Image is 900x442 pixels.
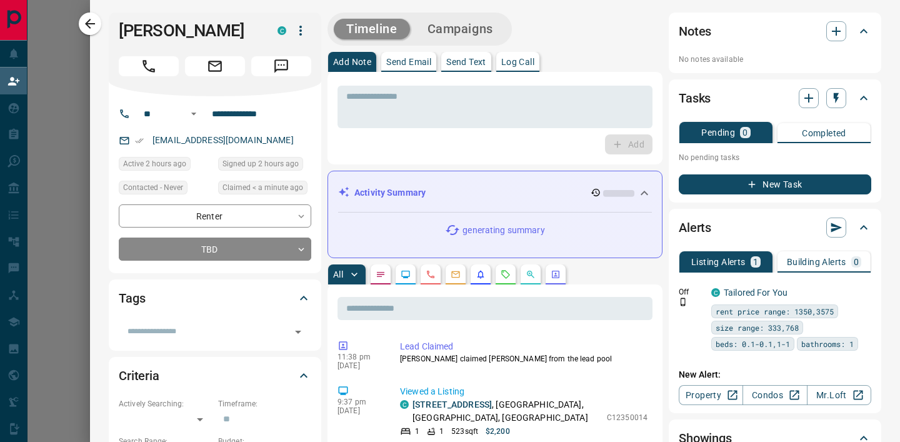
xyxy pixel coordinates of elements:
[401,269,411,279] svg: Lead Browsing Activity
[337,353,381,361] p: 11:38 pm
[486,426,510,437] p: $2,200
[334,19,410,39] button: Timeline
[337,361,381,370] p: [DATE]
[451,269,461,279] svg: Emails
[415,426,419,437] p: 1
[222,181,303,194] span: Claimed < a minute ago
[679,54,871,65] p: No notes available
[753,258,758,266] p: 1
[679,298,687,306] svg: Push Notification Only
[679,83,871,113] div: Tasks
[222,158,299,170] span: Signed up 2 hours ago
[426,269,436,279] svg: Calls
[400,385,647,398] p: Viewed a Listing
[123,158,186,170] span: Active 2 hours ago
[218,157,311,174] div: Mon Aug 18 2025
[802,129,846,138] p: Completed
[526,269,536,279] svg: Opportunities
[354,186,426,199] p: Activity Summary
[333,58,371,66] p: Add Note
[119,204,311,228] div: Renter
[807,385,871,405] a: Mr.Loft
[787,258,846,266] p: Building Alerts
[679,213,871,243] div: Alerts
[679,16,871,46] div: Notes
[679,88,711,108] h2: Tasks
[476,269,486,279] svg: Listing Alerts
[119,56,179,76] span: Call
[251,56,311,76] span: Message
[679,218,711,238] h2: Alerts
[119,283,311,313] div: Tags
[185,56,245,76] span: Email
[501,58,534,66] p: Log Call
[119,157,212,174] div: Mon Aug 18 2025
[119,288,145,308] h2: Tags
[400,340,647,353] p: Lead Claimed
[412,398,601,424] p: , [GEOGRAPHIC_DATA], [GEOGRAPHIC_DATA], [GEOGRAPHIC_DATA]
[462,224,544,237] p: generating summary
[551,269,561,279] svg: Agent Actions
[711,288,720,297] div: condos.ca
[338,181,652,204] div: Activity Summary
[333,270,343,279] p: All
[415,19,506,39] button: Campaigns
[186,106,201,121] button: Open
[716,321,799,334] span: size range: 333,768
[439,426,444,437] p: 1
[679,174,871,194] button: New Task
[119,361,311,391] div: Criteria
[801,338,854,350] span: bathrooms: 1
[716,305,834,318] span: rent price range: 1350,3575
[119,366,159,386] h2: Criteria
[277,26,286,35] div: condos.ca
[701,128,735,137] p: Pending
[119,21,259,41] h1: [PERSON_NAME]
[501,269,511,279] svg: Requests
[218,181,311,198] div: Mon Aug 18 2025
[742,385,807,405] a: Condos
[691,258,746,266] p: Listing Alerts
[679,21,711,41] h2: Notes
[386,58,431,66] p: Send Email
[412,399,492,409] a: [STREET_ADDRESS]
[679,385,743,405] a: Property
[679,286,704,298] p: Off
[716,338,790,350] span: beds: 0.1-0.1,1-1
[451,426,478,437] p: 523 sqft
[119,238,311,261] div: TBD
[724,288,787,298] a: Tailored For You
[679,368,871,381] p: New Alert:
[679,148,871,167] p: No pending tasks
[289,323,307,341] button: Open
[400,353,647,364] p: [PERSON_NAME] claimed [PERSON_NAME] from the lead pool
[337,398,381,406] p: 9:37 pm
[135,136,144,145] svg: Email Verified
[152,135,294,145] a: [EMAIL_ADDRESS][DOMAIN_NAME]
[123,181,183,194] span: Contacted - Never
[446,58,486,66] p: Send Text
[400,400,409,409] div: condos.ca
[607,412,647,423] p: C12350014
[119,398,212,409] p: Actively Searching:
[742,128,747,137] p: 0
[218,398,311,409] p: Timeframe:
[376,269,386,279] svg: Notes
[337,406,381,415] p: [DATE]
[854,258,859,266] p: 0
